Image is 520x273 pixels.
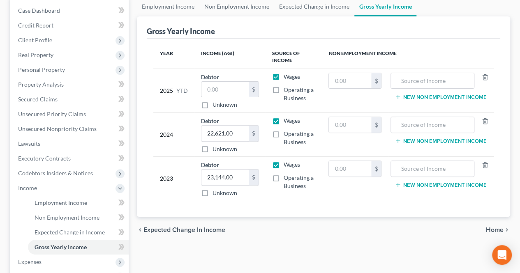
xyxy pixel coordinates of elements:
[18,258,42,265] span: Expenses
[371,73,381,89] div: $
[201,126,248,141] input: 0.00
[12,151,129,166] a: Executory Contracts
[249,126,259,141] div: $
[153,45,194,69] th: Year
[284,161,300,168] span: Wages
[201,161,219,169] label: Debtor
[395,181,486,188] button: New Non Employment Income
[28,240,129,255] a: Gross Yearly Income
[12,122,129,136] a: Unsecured Nonpriority Claims
[395,94,486,100] button: New Non Employment Income
[371,161,381,177] div: $
[213,189,237,197] label: Unknown
[35,229,105,236] span: Expected Change in Income
[395,138,486,144] button: New Non Employment Income
[18,7,60,14] span: Case Dashboard
[137,227,143,233] i: chevron_left
[160,73,188,109] div: 2025
[18,22,53,29] span: Credit Report
[371,117,381,133] div: $
[194,45,265,69] th: Income (AGI)
[201,73,219,81] label: Debtor
[137,227,225,233] button: chevron_left Expected Change in Income
[504,227,510,233] i: chevron_right
[35,199,87,206] span: Employment Income
[284,174,314,189] span: Operating a Business
[160,117,188,153] div: 2024
[284,73,300,80] span: Wages
[12,92,129,107] a: Secured Claims
[12,18,129,33] a: Credit Report
[284,117,300,124] span: Wages
[201,82,248,97] input: 0.00
[18,51,53,58] span: Real Property
[160,161,188,197] div: 2023
[12,3,129,18] a: Case Dashboard
[284,130,314,145] span: Operating a Business
[395,161,470,177] input: Source of Income
[35,214,99,221] span: Non Employment Income
[486,227,504,233] span: Home
[486,227,510,233] button: Home chevron_right
[18,170,93,177] span: Codebtors Insiders & Notices
[35,243,87,250] span: Gross Yearly Income
[18,155,71,162] span: Executory Contracts
[18,184,37,191] span: Income
[284,86,314,101] span: Operating a Business
[18,37,52,44] span: Client Profile
[28,195,129,210] a: Employment Income
[249,170,259,185] div: $
[28,225,129,240] a: Expected Change in Income
[213,101,237,109] label: Unknown
[12,107,129,122] a: Unsecured Priority Claims
[18,125,97,132] span: Unsecured Nonpriority Claims
[322,45,494,69] th: Non Employment Income
[18,140,40,147] span: Lawsuits
[201,170,248,185] input: 0.00
[18,66,65,73] span: Personal Property
[395,73,470,89] input: Source of Income
[329,73,371,89] input: 0.00
[28,210,129,225] a: Non Employment Income
[201,117,219,125] label: Debtor
[18,110,86,117] span: Unsecured Priority Claims
[18,96,58,103] span: Secured Claims
[12,136,129,151] a: Lawsuits
[176,87,188,95] span: YTD
[249,82,259,97] div: $
[492,245,512,265] div: Open Intercom Messenger
[395,117,470,133] input: Source of Income
[147,26,215,36] div: Gross Yearly Income
[266,45,322,69] th: Source of Income
[213,145,237,153] label: Unknown
[329,161,371,177] input: 0.00
[143,227,225,233] span: Expected Change in Income
[18,81,64,88] span: Property Analysis
[329,117,371,133] input: 0.00
[12,77,129,92] a: Property Analysis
